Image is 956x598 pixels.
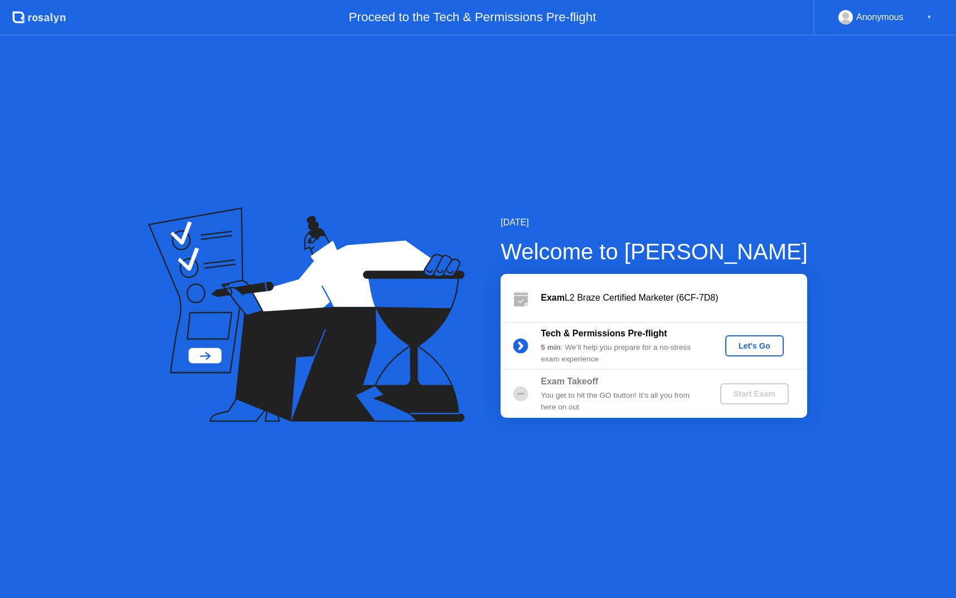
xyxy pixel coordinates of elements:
[541,377,598,386] b: Exam Takeoff
[541,329,667,338] b: Tech & Permissions Pre-flight
[541,293,565,302] b: Exam
[541,342,701,365] div: : We’ll help you prepare for a no-stress exam experience
[725,389,784,398] div: Start Exam
[541,291,807,305] div: L2 Braze Certified Marketer (6CF-7D8)
[856,10,904,25] div: Anonymous
[501,216,808,229] div: [DATE]
[926,10,932,25] div: ▼
[720,383,789,404] button: Start Exam
[541,390,701,413] div: You get to hit the GO button! It’s all you from here on out
[730,341,779,350] div: Let's Go
[501,235,808,268] div: Welcome to [PERSON_NAME]
[725,335,784,356] button: Let's Go
[541,343,561,351] b: 5 min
